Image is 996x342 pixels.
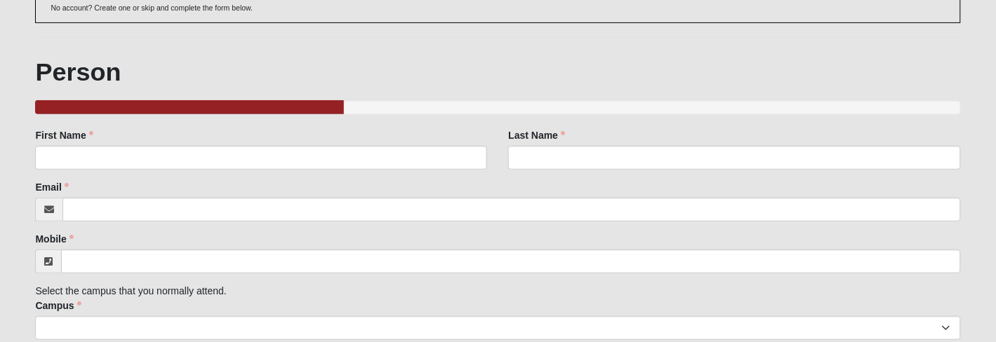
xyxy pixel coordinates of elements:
[35,299,81,313] label: Campus
[35,57,960,87] h1: Person
[508,128,565,142] label: Last Name
[51,3,253,13] p: No account? Create one or skip and complete the form below.
[35,232,73,246] label: Mobile
[35,128,93,142] label: First Name
[35,180,68,194] label: Email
